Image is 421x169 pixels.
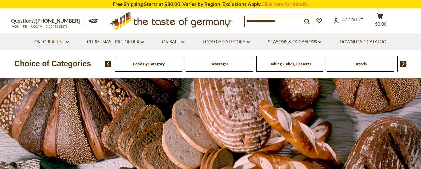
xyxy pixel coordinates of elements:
[11,17,85,25] p: Questions?
[268,38,321,46] a: Seasons & Occasions
[334,16,363,24] a: Account
[87,38,144,46] a: Christmas - PRE-ORDER
[370,13,390,30] button: $0.00
[105,61,111,67] img: previous arrow
[340,38,386,46] a: Download Catalog
[210,61,228,66] a: Beverages
[203,38,250,46] a: Food By Category
[354,61,367,66] a: Breads
[11,25,68,28] span: MON - FRI, 9:00AM - 5:00PM (EST)
[400,61,407,67] img: next arrow
[34,38,69,46] a: Oktoberfest
[342,17,363,22] span: Account
[162,38,184,46] a: On Sale
[375,21,387,27] span: $0.00
[261,1,309,7] a: Click here for details.
[36,18,80,24] a: [PHONE_NUMBER]
[269,61,311,66] a: Baking, Cakes, Desserts
[133,61,165,66] a: Food By Category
